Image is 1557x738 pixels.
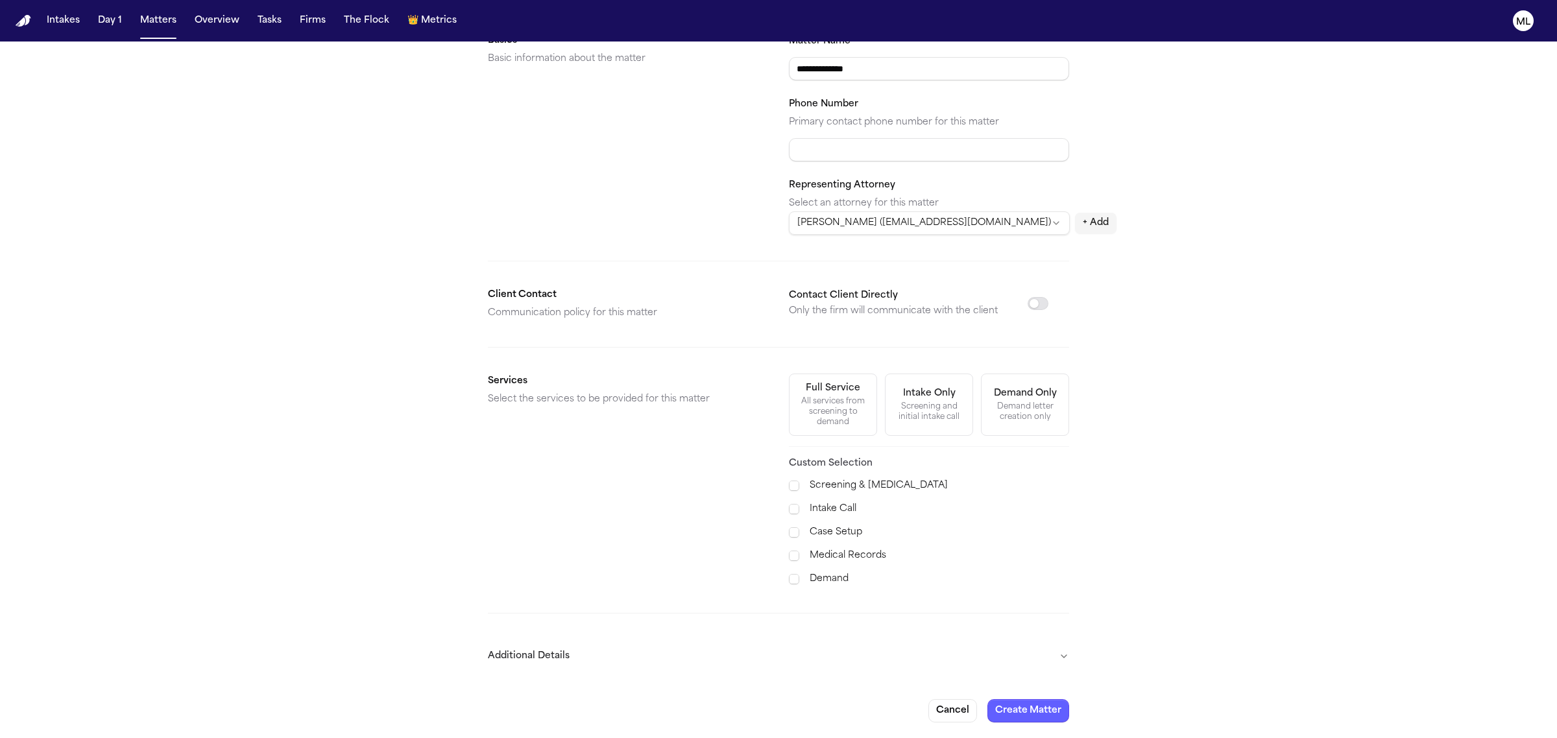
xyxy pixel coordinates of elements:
[135,9,182,32] button: Matters
[1075,213,1116,233] button: + Add
[16,15,31,27] img: Finch Logo
[789,374,877,436] button: Full ServiceAll services from screening to demand
[42,9,85,32] button: Intakes
[789,291,898,300] label: Contact Client Directly
[16,15,31,27] a: Home
[488,305,768,321] p: Communication policy for this matter
[885,374,973,436] button: Intake OnlyScreening and initial intake call
[488,639,1069,673] button: Additional Details
[402,9,462,32] button: crownMetrics
[488,374,768,389] h2: Services
[789,180,895,190] label: Representing Attorney
[789,304,998,319] p: Only the firm will communicate with the client
[488,392,768,407] p: Select the services to be provided for this matter
[93,9,127,32] button: Day 1
[789,457,1069,470] h3: Custom Selection
[189,9,245,32] button: Overview
[806,382,860,395] div: Full Service
[810,525,1069,540] label: Case Setup
[810,478,1069,494] label: Screening & [MEDICAL_DATA]
[339,9,394,32] button: The Flock
[981,374,1069,436] button: Demand OnlyDemand letter creation only
[810,571,1069,587] label: Demand
[810,548,1069,564] label: Medical Records
[252,9,287,32] button: Tasks
[810,501,1069,517] label: Intake Call
[903,387,956,400] div: Intake Only
[789,211,1070,235] button: Select attorney
[789,196,1069,211] p: Select an attorney for this matter
[295,9,331,32] button: Firms
[488,287,768,303] h2: Client Contact
[797,396,869,427] div: All services from screening to demand
[488,51,768,67] p: Basic information about the matter
[893,401,965,422] div: Screening and initial intake call
[994,387,1057,400] div: Demand Only
[987,699,1069,722] button: Create Matter
[989,401,1061,422] div: Demand letter creation only
[789,99,858,109] label: Phone Number
[789,115,1069,130] p: Primary contact phone number for this matter
[789,36,854,46] label: Matter Name
[928,699,977,722] button: Cancel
